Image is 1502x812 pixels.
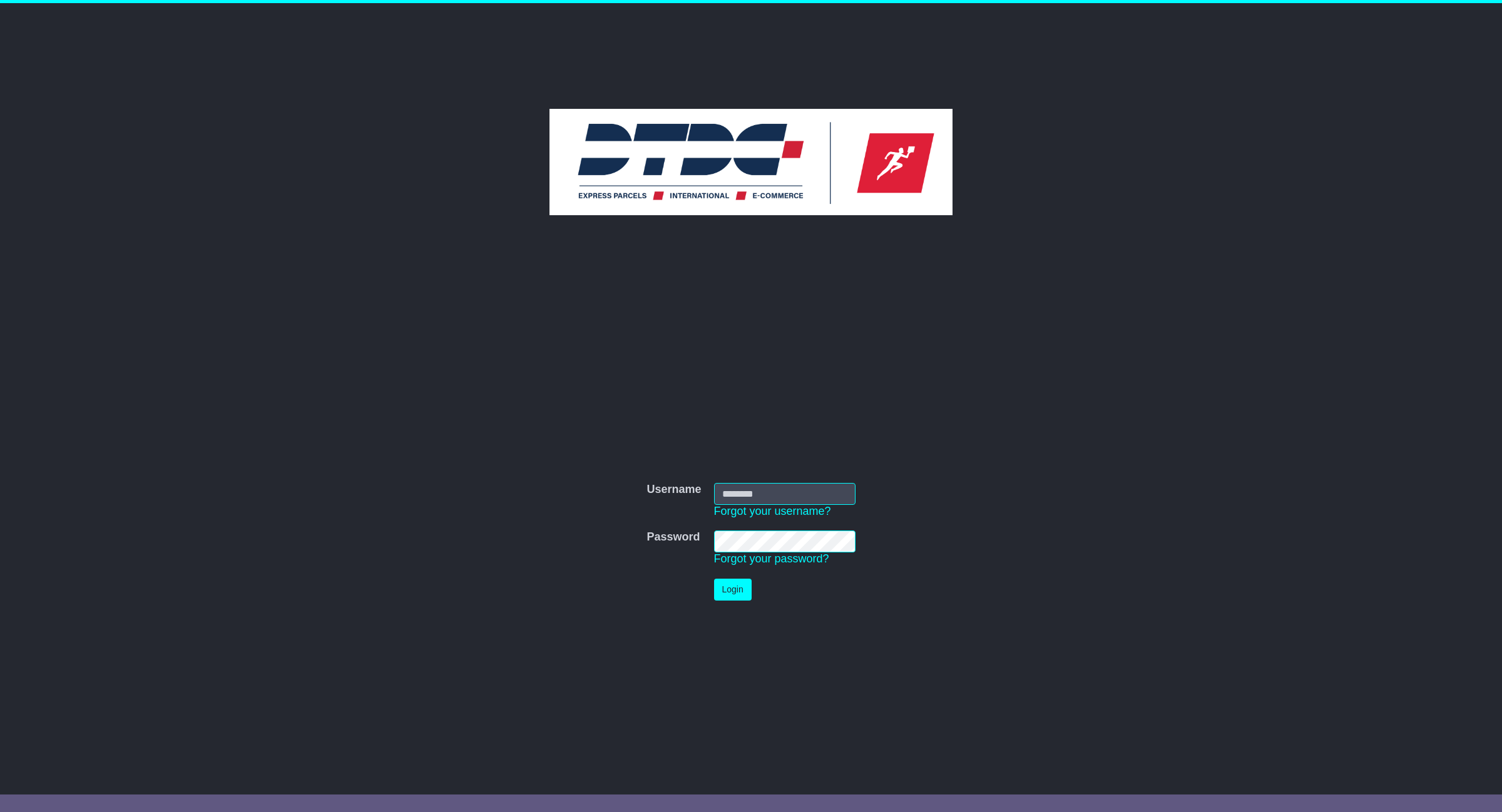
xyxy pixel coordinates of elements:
button: Login [714,579,752,601]
label: Username [646,483,701,497]
a: Forgot your password? [714,552,829,565]
a: Forgot your username? [714,505,831,517]
label: Password [646,530,700,544]
img: DTDC Australia [549,109,953,215]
